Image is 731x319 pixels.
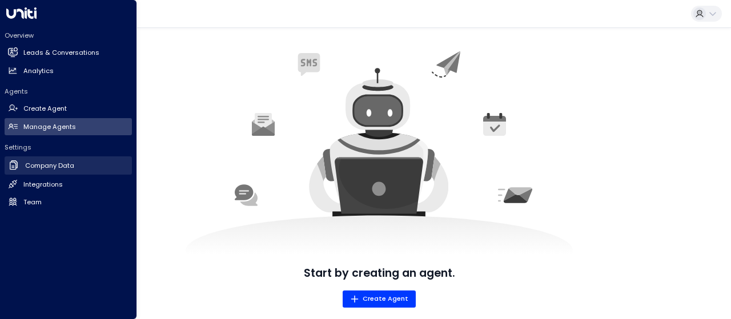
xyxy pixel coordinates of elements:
[23,48,99,58] h2: Leads & Conversations
[343,290,416,307] button: Create Agent
[5,143,132,152] h2: Settings
[23,122,76,132] h2: Manage Agents
[5,156,132,175] a: Company Data
[25,161,74,171] h2: Company Data
[23,66,54,76] h2: Analytics
[5,31,132,40] h2: Overview
[5,193,132,211] a: Team
[5,45,132,62] a: Leads & Conversations
[304,265,455,282] p: Start by creating an agent.
[5,118,132,135] a: Manage Agents
[5,62,132,79] a: Analytics
[350,293,408,305] span: Create Agent
[23,180,63,189] h2: Integrations
[5,100,132,118] a: Create Agent
[23,104,67,114] h2: Create Agent
[5,87,132,96] h2: Agents
[5,176,132,193] a: Integrations
[23,197,42,207] h2: Team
